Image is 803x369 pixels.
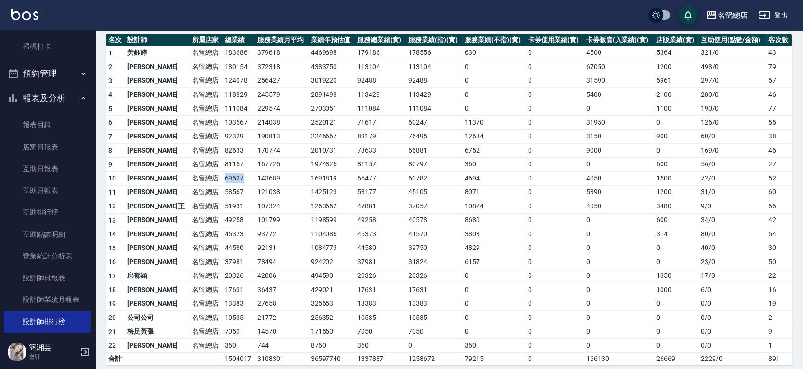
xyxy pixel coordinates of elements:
[108,189,116,196] span: 11
[355,74,406,88] td: 92488
[108,314,116,321] span: 20
[222,213,255,227] td: 49258
[355,185,406,199] td: 53177
[679,6,697,25] button: save
[584,129,654,144] td: 3150
[255,185,309,199] td: 121038
[4,114,91,136] a: 報表目錄
[309,88,355,102] td: 2891498
[526,88,584,102] td: 0
[462,88,525,102] td: 0
[309,297,355,311] td: 325653
[222,116,255,130] td: 103567
[190,74,222,88] td: 名留總店
[462,129,525,144] td: 12684
[309,269,355,283] td: 494590
[584,185,654,199] td: 5390
[4,245,91,267] a: 營業統計分析表
[766,283,792,297] td: 16
[462,144,525,158] td: 6752
[108,91,112,98] span: 4
[125,227,190,241] td: [PERSON_NAME]
[766,60,792,74] td: 79
[108,105,112,112] span: 5
[526,157,584,172] td: 0
[462,172,525,186] td: 4694
[125,88,190,102] td: [PERSON_NAME]
[406,116,462,130] td: 60247
[526,172,584,186] td: 0
[698,46,766,60] td: 321 / 0
[766,34,792,46] th: 客次數
[309,46,355,60] td: 4469698
[654,46,698,60] td: 5364
[190,199,222,214] td: 名留總店
[654,116,698,130] td: 0
[125,60,190,74] td: [PERSON_NAME]
[125,185,190,199] td: [PERSON_NAME]
[698,102,766,116] td: 190 / 0
[584,199,654,214] td: 4050
[406,255,462,269] td: 31824
[654,172,698,186] td: 1500
[698,116,766,130] td: 126 / 0
[584,34,654,46] th: 卡券販賣(入業績)(實)
[698,60,766,74] td: 498 / 0
[406,227,462,241] td: 41570
[766,269,792,283] td: 22
[766,255,792,269] td: 50
[4,223,91,245] a: 互助點數明細
[526,283,584,297] td: 0
[406,144,462,158] td: 66881
[406,172,462,186] td: 60782
[4,61,91,86] button: 預約管理
[526,199,584,214] td: 0
[255,157,309,172] td: 167725
[462,34,525,46] th: 服務業績(不指)(實)
[462,227,525,241] td: 3803
[190,60,222,74] td: 名留總店
[406,269,462,283] td: 20326
[222,283,255,297] td: 17631
[584,74,654,88] td: 31590
[255,129,309,144] td: 190813
[355,116,406,130] td: 71617
[108,216,116,224] span: 13
[698,34,766,46] th: 互助使用(點數/金額)
[355,157,406,172] td: 81157
[406,213,462,227] td: 40578
[190,227,222,241] td: 名留總店
[190,102,222,116] td: 名留總店
[755,7,792,24] button: 登出
[222,144,255,158] td: 82633
[255,172,309,186] td: 143689
[698,172,766,186] td: 72 / 0
[255,116,309,130] td: 214038
[406,199,462,214] td: 37057
[355,88,406,102] td: 113429
[125,157,190,172] td: [PERSON_NAME]
[309,283,355,297] td: 429021
[190,116,222,130] td: 名留總店
[584,102,654,116] td: 0
[766,172,792,186] td: 52
[125,102,190,116] td: [PERSON_NAME]
[4,86,91,111] button: 報表及分析
[190,34,222,46] th: 所屬店家
[766,88,792,102] td: 46
[108,272,116,280] span: 17
[108,77,112,85] span: 3
[4,289,91,310] a: 設計師業績月報表
[255,144,309,158] td: 170774
[462,255,525,269] td: 6157
[355,297,406,311] td: 13383
[654,227,698,241] td: 314
[654,213,698,227] td: 600
[526,185,584,199] td: 0
[766,102,792,116] td: 77
[125,255,190,269] td: [PERSON_NAME]
[190,172,222,186] td: 名留總店
[698,157,766,172] td: 56 / 0
[222,199,255,214] td: 51931
[698,269,766,283] td: 17 / 0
